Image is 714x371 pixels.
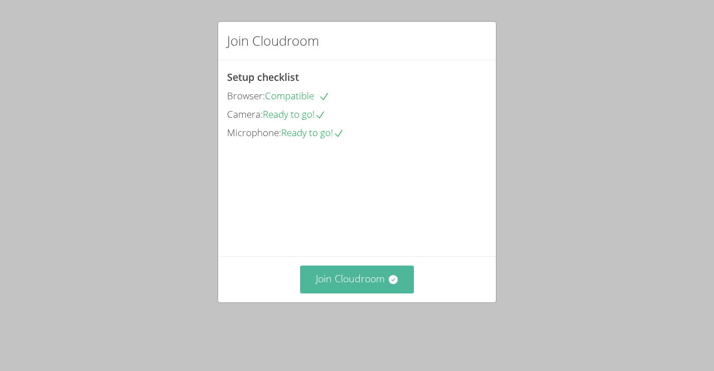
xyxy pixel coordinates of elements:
span: Ready to go! [263,108,326,121]
span: Camera: [227,108,263,121]
span: Compatible [265,89,330,102]
span: Setup checklist [227,70,299,84]
h2: Join Cloudroom [227,31,319,51]
span: Microphone: [227,126,281,139]
span: Browser: [227,89,265,102]
span: Ready to go! [281,126,344,139]
button: Join Cloudroom [300,266,414,293]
